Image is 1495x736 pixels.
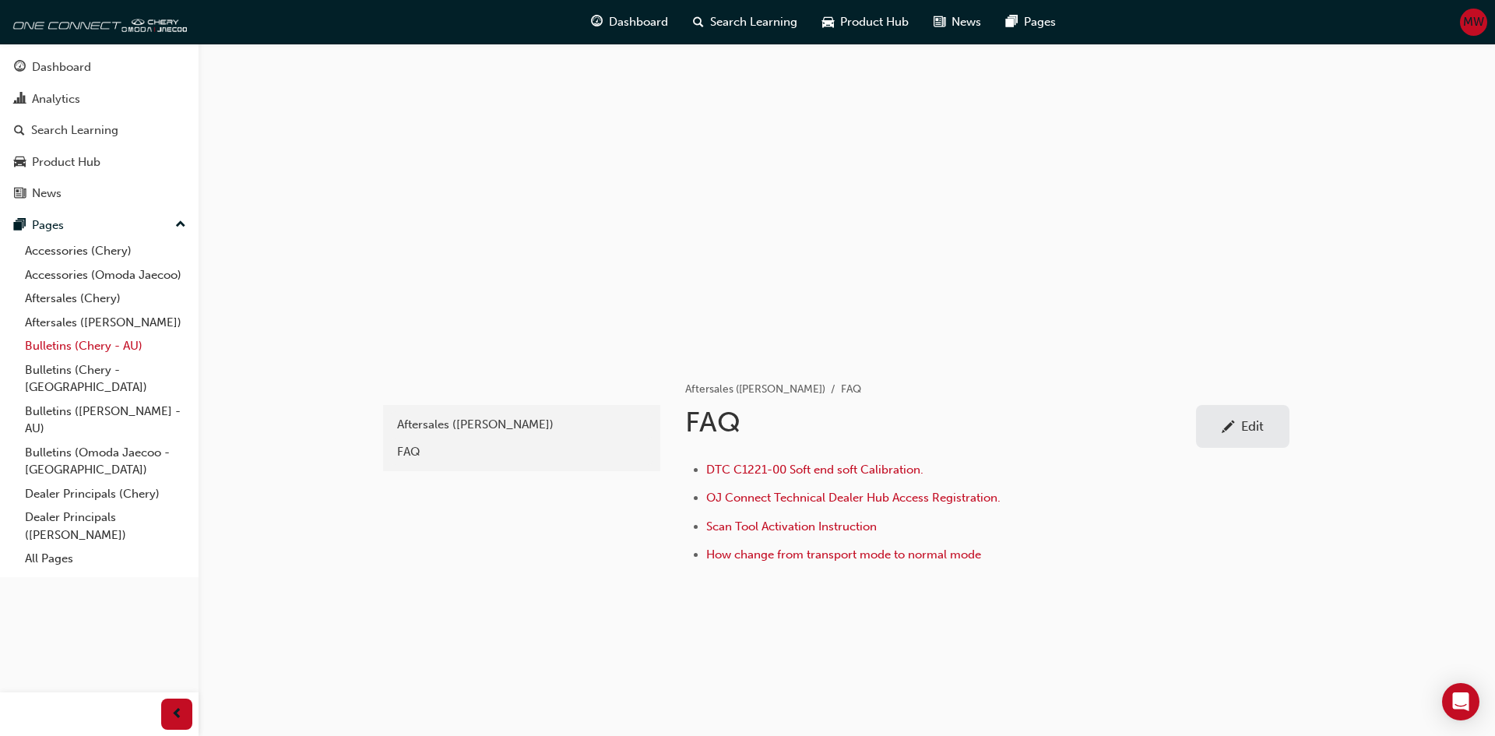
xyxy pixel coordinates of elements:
[32,217,64,234] div: Pages
[14,219,26,233] span: pages-icon
[171,705,183,724] span: prev-icon
[31,121,118,139] div: Search Learning
[822,12,834,32] span: car-icon
[19,482,192,506] a: Dealer Principals (Chery)
[706,491,1001,505] a: OJ Connect Technical Dealer Hub Access Registration.
[1196,405,1289,448] a: Edit
[19,334,192,358] a: Bulletins (Chery - AU)
[6,148,192,177] a: Product Hub
[706,463,923,477] a: DTC C1221-00 Soft end soft Calibration.
[934,12,945,32] span: news-icon
[693,12,704,32] span: search-icon
[32,90,80,108] div: Analytics
[32,153,100,171] div: Product Hub
[389,438,654,466] a: FAQ
[579,6,681,38] a: guage-iconDashboard
[175,215,186,235] span: up-icon
[609,13,668,31] span: Dashboard
[706,519,877,534] a: Scan Tool Activation Instruction
[6,179,192,208] a: News
[6,53,192,82] a: Dashboard
[19,400,192,441] a: Bulletins ([PERSON_NAME] - AU)
[14,124,25,138] span: search-icon
[389,411,654,438] a: Aftersales ([PERSON_NAME])
[921,6,994,38] a: news-iconNews
[1463,13,1484,31] span: MW
[19,263,192,287] a: Accessories (Omoda Jaecoo)
[841,381,861,399] li: FAQ
[14,187,26,201] span: news-icon
[710,13,797,31] span: Search Learning
[706,548,981,562] a: How change from transport mode to normal mode
[1460,9,1487,36] button: MW
[14,156,26,170] span: car-icon
[6,116,192,145] a: Search Learning
[397,443,646,461] div: FAQ
[14,93,26,107] span: chart-icon
[810,6,921,38] a: car-iconProduct Hub
[14,61,26,75] span: guage-icon
[681,6,810,38] a: search-iconSearch Learning
[8,6,187,37] img: oneconnect
[685,382,825,396] a: Aftersales ([PERSON_NAME])
[1442,683,1479,720] div: Open Intercom Messenger
[1241,418,1264,434] div: Edit
[1024,13,1056,31] span: Pages
[397,416,646,434] div: Aftersales ([PERSON_NAME])
[6,50,192,211] button: DashboardAnalyticsSearch LearningProduct HubNews
[6,85,192,114] a: Analytics
[19,311,192,335] a: Aftersales ([PERSON_NAME])
[6,211,192,240] button: Pages
[32,185,62,202] div: News
[19,287,192,311] a: Aftersales (Chery)
[994,6,1068,38] a: pages-iconPages
[1006,12,1018,32] span: pages-icon
[1222,421,1235,436] span: pencil-icon
[19,547,192,571] a: All Pages
[32,58,91,76] div: Dashboard
[19,239,192,263] a: Accessories (Chery)
[685,405,1196,439] h1: FAQ
[840,13,909,31] span: Product Hub
[591,12,603,32] span: guage-icon
[952,13,981,31] span: News
[19,441,192,482] a: Bulletins (Omoda Jaecoo - [GEOGRAPHIC_DATA])
[19,505,192,547] a: Dealer Principals ([PERSON_NAME])
[19,358,192,400] a: Bulletins (Chery - [GEOGRAPHIC_DATA])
